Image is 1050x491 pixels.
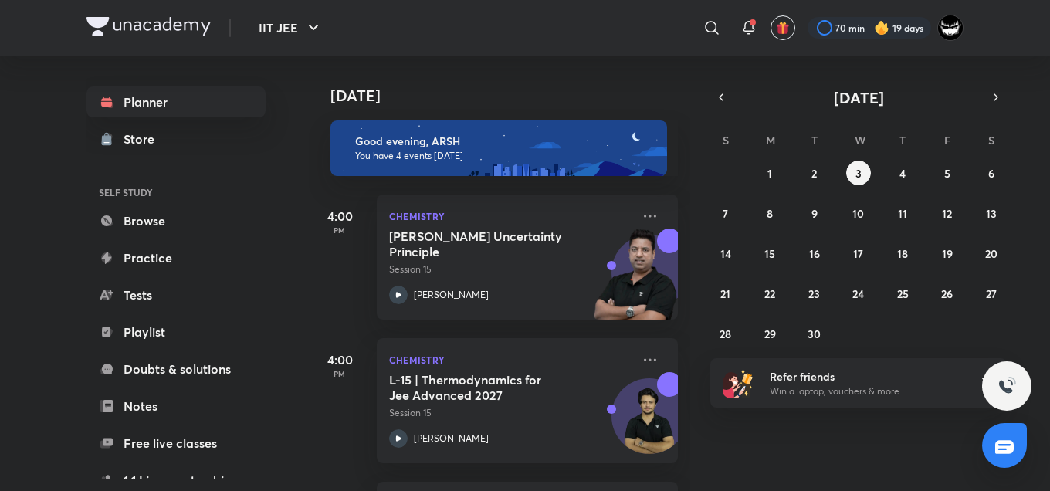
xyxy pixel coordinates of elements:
[86,391,266,422] a: Notes
[330,120,667,176] img: evening
[776,21,790,35] img: avatar
[355,150,653,162] p: You have 4 events [DATE]
[86,179,266,205] h6: SELF STUDY
[890,241,915,266] button: September 18, 2025
[309,369,371,378] p: PM
[935,281,960,306] button: September 26, 2025
[802,201,827,225] button: September 9, 2025
[309,350,371,369] h5: 4:00
[713,321,738,346] button: September 28, 2025
[757,281,782,306] button: September 22, 2025
[723,133,729,147] abbr: Sunday
[941,286,953,301] abbr: September 26, 2025
[979,241,1004,266] button: September 20, 2025
[899,166,906,181] abbr: September 4, 2025
[86,428,266,459] a: Free live classes
[811,166,817,181] abbr: September 2, 2025
[309,207,371,225] h5: 4:00
[855,166,862,181] abbr: September 3, 2025
[852,206,864,221] abbr: September 10, 2025
[979,281,1004,306] button: September 27, 2025
[979,161,1004,185] button: September 6, 2025
[389,229,581,259] h5: Heisenberg's Uncertainty Principle
[935,201,960,225] button: September 12, 2025
[124,130,164,148] div: Store
[86,354,266,384] a: Doubts & solutions
[612,387,686,461] img: Avatar
[389,262,632,276] p: Session 15
[764,246,775,261] abbr: September 15, 2025
[86,124,266,154] a: Store
[86,86,266,117] a: Planner
[811,206,818,221] abbr: September 9, 2025
[997,377,1016,395] img: ttu
[855,133,865,147] abbr: Wednesday
[979,201,1004,225] button: September 13, 2025
[771,15,795,40] button: avatar
[732,86,985,108] button: [DATE]
[988,133,994,147] abbr: Saturday
[767,166,772,181] abbr: September 1, 2025
[86,17,211,36] img: Company Logo
[986,206,997,221] abbr: September 13, 2025
[890,161,915,185] button: September 4, 2025
[330,86,693,105] h4: [DATE]
[757,161,782,185] button: September 1, 2025
[770,384,960,398] p: Win a laptop, vouchers & more
[713,281,738,306] button: September 21, 2025
[414,288,489,302] p: [PERSON_NAME]
[890,201,915,225] button: September 11, 2025
[713,201,738,225] button: September 7, 2025
[846,241,871,266] button: September 17, 2025
[86,205,266,236] a: Browse
[86,242,266,273] a: Practice
[720,286,730,301] abbr: September 21, 2025
[944,166,950,181] abbr: September 5, 2025
[355,134,653,148] h6: Good evening, ARSH
[808,286,820,301] abbr: September 23, 2025
[846,281,871,306] button: September 24, 2025
[802,161,827,185] button: September 2, 2025
[720,246,731,261] abbr: September 14, 2025
[935,241,960,266] button: September 19, 2025
[249,12,332,43] button: IIT JEE
[846,161,871,185] button: September 3, 2025
[944,133,950,147] abbr: Friday
[770,368,960,384] h6: Refer friends
[766,133,775,147] abbr: Monday
[713,241,738,266] button: September 14, 2025
[414,432,489,445] p: [PERSON_NAME]
[897,246,908,261] abbr: September 18, 2025
[86,279,266,310] a: Tests
[802,281,827,306] button: September 23, 2025
[723,367,754,398] img: referral
[808,327,821,341] abbr: September 30, 2025
[757,201,782,225] button: September 8, 2025
[853,246,863,261] abbr: September 17, 2025
[809,246,820,261] abbr: September 16, 2025
[935,161,960,185] button: September 5, 2025
[764,327,776,341] abbr: September 29, 2025
[757,241,782,266] button: September 15, 2025
[757,321,782,346] button: September 29, 2025
[942,246,953,261] abbr: September 19, 2025
[852,286,864,301] abbr: September 24, 2025
[802,241,827,266] button: September 16, 2025
[811,133,818,147] abbr: Tuesday
[767,206,773,221] abbr: September 8, 2025
[802,321,827,346] button: September 30, 2025
[593,229,678,335] img: unacademy
[988,166,994,181] abbr: September 6, 2025
[86,317,266,347] a: Playlist
[309,225,371,235] p: PM
[389,406,632,420] p: Session 15
[86,17,211,39] a: Company Logo
[846,201,871,225] button: September 10, 2025
[389,207,632,225] p: Chemistry
[898,206,907,221] abbr: September 11, 2025
[899,133,906,147] abbr: Thursday
[720,327,731,341] abbr: September 28, 2025
[874,20,889,36] img: streak
[764,286,775,301] abbr: September 22, 2025
[890,281,915,306] button: September 25, 2025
